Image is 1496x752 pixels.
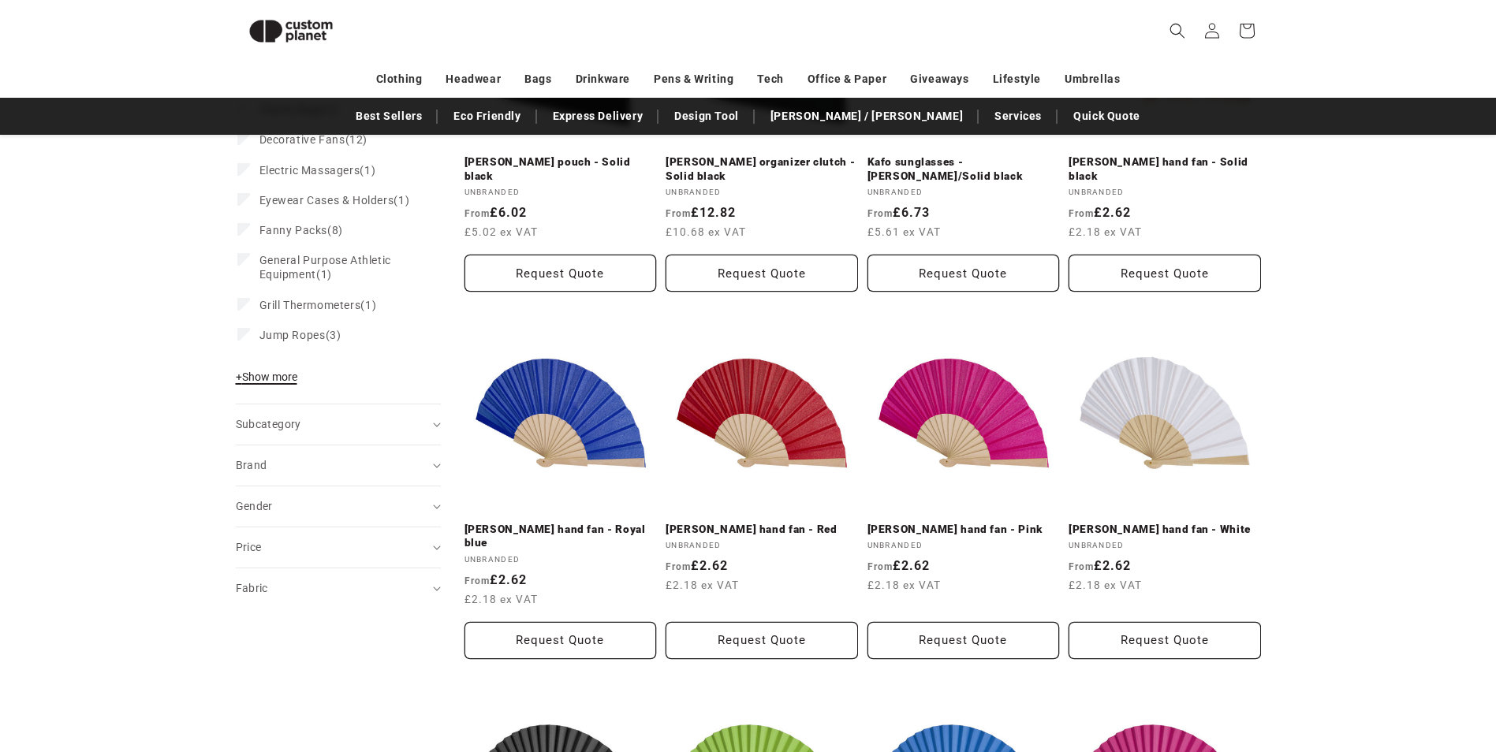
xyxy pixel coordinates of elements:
[236,500,273,512] span: Gender
[236,541,262,553] span: Price
[236,418,301,430] span: Subcategory
[259,132,367,147] span: (12)
[666,102,747,130] a: Design Tool
[545,102,651,130] a: Express Delivery
[808,65,886,93] a: Office & Paper
[464,622,657,659] button: Request Quote
[987,102,1050,130] a: Services
[259,224,328,236] span: Fanny Packs
[236,527,441,568] summary: Price
[236,445,441,486] summary: Brand (0 selected)
[348,102,430,130] a: Best Sellers
[1065,102,1148,130] a: Quick Quote
[757,65,783,93] a: Tech
[1069,523,1261,537] a: [PERSON_NAME] hand fan - White
[910,65,968,93] a: Giveaways
[236,404,441,445] summary: Subcategory (0 selected)
[236,370,302,392] button: Show more
[666,622,858,659] button: Request Quote
[236,370,297,383] span: Show more
[236,582,268,594] span: Fabric
[666,523,858,537] a: [PERSON_NAME] hand fan - Red
[446,102,528,130] a: Eco Friendly
[654,65,733,93] a: Pens & Writing
[867,155,1060,183] a: Kafo sunglasses - [PERSON_NAME]/Solid black
[867,622,1060,659] button: Request Quote
[1069,255,1261,292] button: Request Quote
[666,255,858,292] button: Request Quote
[576,65,630,93] a: Drinkware
[524,65,551,93] a: Bags
[259,164,360,177] span: Electric Massagers
[446,65,501,93] a: Headwear
[1160,13,1195,48] summary: Search
[259,193,410,207] span: (1)
[259,298,377,312] span: (1)
[259,163,376,177] span: (1)
[259,254,391,281] span: General Purpose Athletic Equipment
[666,155,858,183] a: [PERSON_NAME] organizer clutch - Solid black
[236,6,346,56] img: Custom Planet
[1069,622,1261,659] button: Request Quote
[464,523,657,550] a: [PERSON_NAME] hand fan - Royal blue
[259,299,361,311] span: Grill Thermometers
[1233,582,1496,752] iframe: Chat Widget
[259,329,326,341] span: Jump Ropes
[236,459,267,471] span: Brand
[236,486,441,527] summary: Gender (0 selected)
[259,253,414,281] span: (1)
[376,65,423,93] a: Clothing
[993,65,1041,93] a: Lifestyle
[236,370,242,383] span: +
[236,568,441,609] summary: Fabric (0 selected)
[259,194,394,207] span: Eyewear Cases & Holders
[464,255,657,292] button: Request Quote
[259,328,341,342] span: (3)
[867,255,1060,292] button: Request Quote
[867,523,1060,537] a: [PERSON_NAME] hand fan - Pink
[1065,65,1120,93] a: Umbrellas
[259,223,343,237] span: (8)
[1069,155,1261,183] a: [PERSON_NAME] hand fan - Solid black
[763,102,971,130] a: [PERSON_NAME] / [PERSON_NAME]
[464,155,657,183] a: [PERSON_NAME] pouch - Solid black
[259,133,345,146] span: Decorative Fans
